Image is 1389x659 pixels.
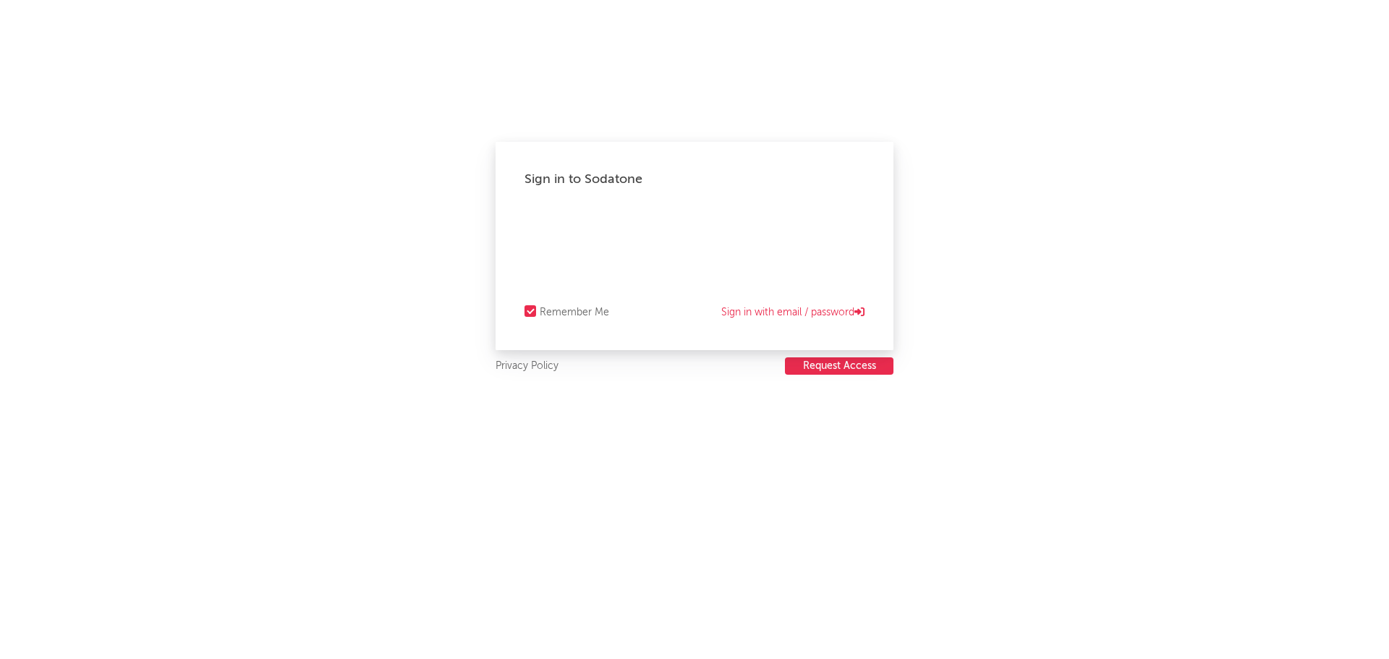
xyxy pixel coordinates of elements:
[496,357,558,375] a: Privacy Policy
[540,304,609,321] div: Remember Me
[721,304,865,321] a: Sign in with email / password
[785,357,893,375] button: Request Access
[524,171,865,188] div: Sign in to Sodatone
